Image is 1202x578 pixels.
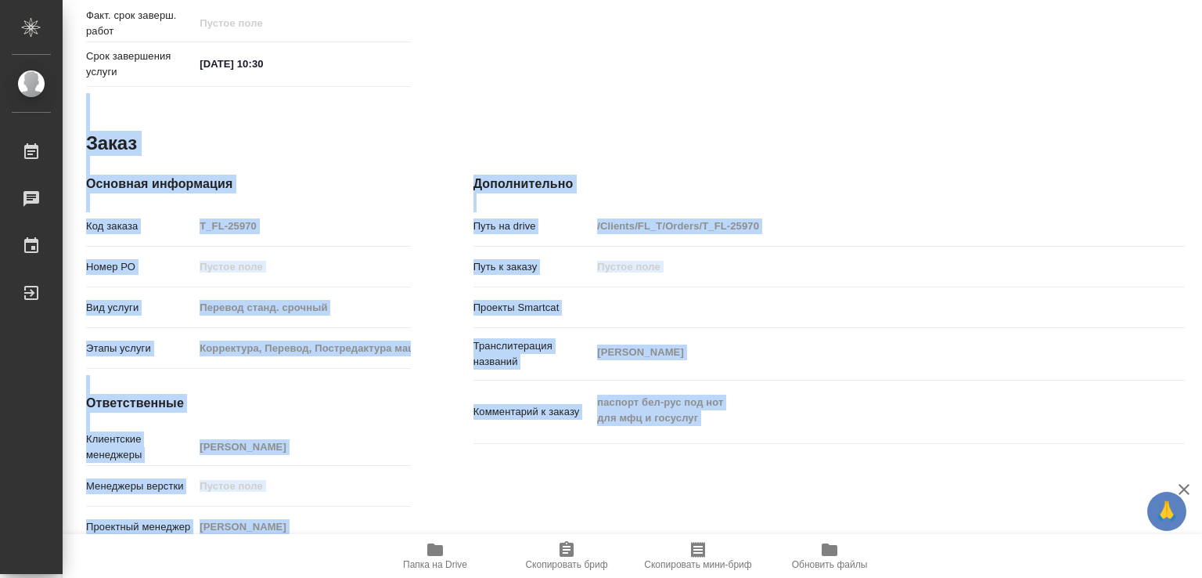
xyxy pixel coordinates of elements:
span: Обновить файлы [792,559,868,570]
p: Факт. срок заверш. работ [86,8,194,39]
input: Пустое поле [194,515,410,538]
input: Пустое поле [194,435,410,458]
h4: Основная информация [86,175,411,193]
input: Пустое поле [194,296,410,319]
span: Скопировать бриф [525,559,607,570]
p: Путь на drive [473,219,592,234]
input: Пустое поле [592,215,1125,237]
h4: Ответственные [86,394,411,413]
p: Вид услуги [86,300,194,316]
h2: Заказ [86,131,137,156]
p: Путь к заказу [473,259,592,275]
input: Пустое поле [194,475,410,497]
p: Этапы услуги [86,341,194,356]
p: Проекты Smartcat [473,300,592,316]
span: Папка на Drive [403,559,467,570]
input: Пустое поле [194,337,410,359]
button: Скопировать бриф [501,534,632,578]
p: Транслитерация названий [473,338,592,370]
button: 🙏 [1147,492,1186,531]
button: Обновить файлы [764,534,895,578]
span: 🙏 [1153,495,1180,528]
p: Клиентские менеджеры [86,432,194,463]
p: Срок завершения услуги [86,49,194,80]
p: Код заказа [86,219,194,234]
textarea: [PERSON_NAME] [592,339,1125,366]
input: Пустое поле [194,255,410,278]
p: Менеджеры верстки [86,479,194,494]
span: Скопировать мини-бриф [644,559,751,570]
h4: Дополнительно [473,175,1185,193]
button: Папка на Drive [369,534,501,578]
input: Пустое поле [194,12,331,34]
button: Скопировать мини-бриф [632,534,764,578]
textarea: паспорт бел-рус под нот для мфц и госуслуг [592,389,1125,432]
p: Проектный менеджер [86,519,194,535]
input: ✎ Введи что-нибудь [194,52,331,75]
p: Номер РО [86,259,194,275]
input: Пустое поле [194,215,410,237]
p: Комментарий к заказу [473,404,592,420]
input: Пустое поле [592,255,1125,278]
